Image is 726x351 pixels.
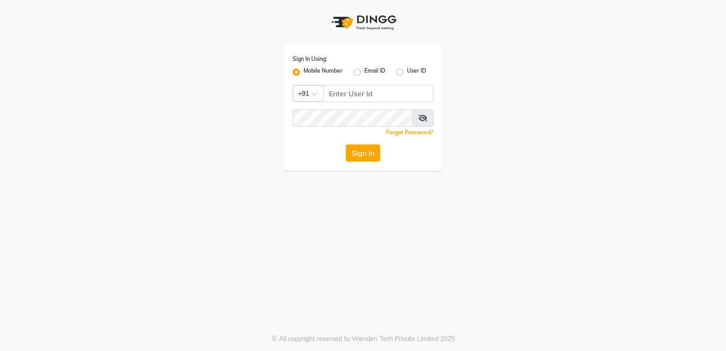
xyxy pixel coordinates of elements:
a: Forgot Password? [386,129,433,136]
button: Sign In [346,144,380,162]
label: Sign In Using: [293,55,327,63]
input: Username [323,85,433,102]
input: Username [293,109,413,127]
label: Email ID [364,67,385,78]
label: Mobile Number [304,67,343,78]
label: User ID [407,67,426,78]
img: logo1.svg [327,9,399,36]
